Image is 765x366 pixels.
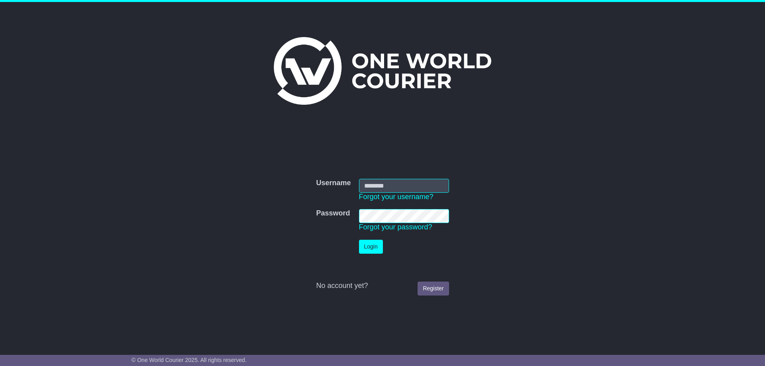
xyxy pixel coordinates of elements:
a: Forgot your password? [359,223,432,231]
label: Username [316,179,351,188]
img: One World [274,37,491,105]
span: © One World Courier 2025. All rights reserved. [131,357,247,363]
a: Register [418,282,449,296]
label: Password [316,209,350,218]
div: No account yet? [316,282,449,290]
button: Login [359,240,383,254]
a: Forgot your username? [359,193,433,201]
